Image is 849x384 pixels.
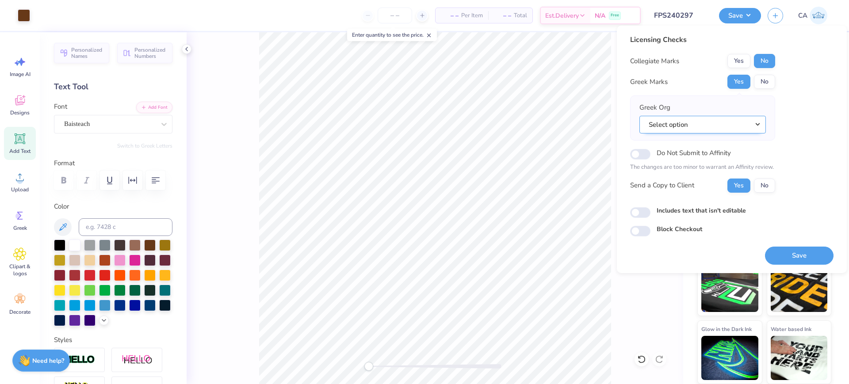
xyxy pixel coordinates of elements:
label: Format [54,158,172,168]
div: Licensing Checks [630,34,775,45]
div: Collegiate Marks [630,56,679,66]
img: Shadow [122,354,153,365]
span: Add Text [9,148,31,155]
button: Personalized Names [54,43,109,63]
div: Accessibility label [364,362,373,371]
div: Send a Copy to Client [630,180,694,190]
span: Clipart & logos [5,263,34,277]
button: Add Font [136,102,172,113]
button: No [754,179,775,193]
span: Greek [13,224,27,232]
button: Save [765,247,834,265]
input: e.g. 7428 c [79,218,172,236]
input: – – [378,8,412,23]
button: Yes [727,75,750,89]
button: Personalized Numbers [117,43,172,63]
span: Total [514,11,527,20]
span: Personalized Numbers [134,47,167,59]
span: Est. Delivery [545,11,579,20]
img: Chollene Anne Aranda [810,7,827,24]
span: Upload [11,186,29,193]
div: Enter quantity to see the price. [347,29,437,41]
button: No [754,54,775,68]
input: Untitled Design [647,7,712,24]
span: Image AI [10,71,31,78]
span: Free [611,12,619,19]
div: Greek Marks [630,77,668,87]
img: Stroke [64,355,95,365]
div: Text Tool [54,81,172,93]
button: Yes [727,54,750,68]
span: Water based Ink [771,324,811,334]
img: Metallic & Glitter Ink [771,268,828,312]
img: Glow in the Dark Ink [701,336,758,380]
button: Yes [727,179,750,193]
label: Styles [54,335,72,345]
span: Decorate [9,308,31,316]
span: Glow in the Dark Ink [701,324,752,334]
label: Do Not Submit to Affinity [657,147,731,159]
button: Select option [639,116,766,134]
span: Personalized Names [71,47,104,59]
label: Greek Org [639,103,670,113]
label: Includes text that isn't editable [657,206,746,215]
span: CA [798,11,807,21]
label: Font [54,102,67,112]
button: No [754,75,775,89]
label: Color [54,202,172,212]
span: – – [441,11,459,20]
p: The changes are too minor to warrant an Affinity review. [630,163,775,172]
span: Designs [10,109,30,116]
span: – – [493,11,511,20]
button: Save [719,8,761,23]
img: Neon Ink [701,268,758,312]
span: Per Item [461,11,483,20]
label: Block Checkout [657,224,702,234]
span: N/A [595,11,605,20]
a: CA [794,7,831,24]
img: Water based Ink [771,336,828,380]
button: Switch to Greek Letters [117,142,172,149]
strong: Need help? [32,357,64,365]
